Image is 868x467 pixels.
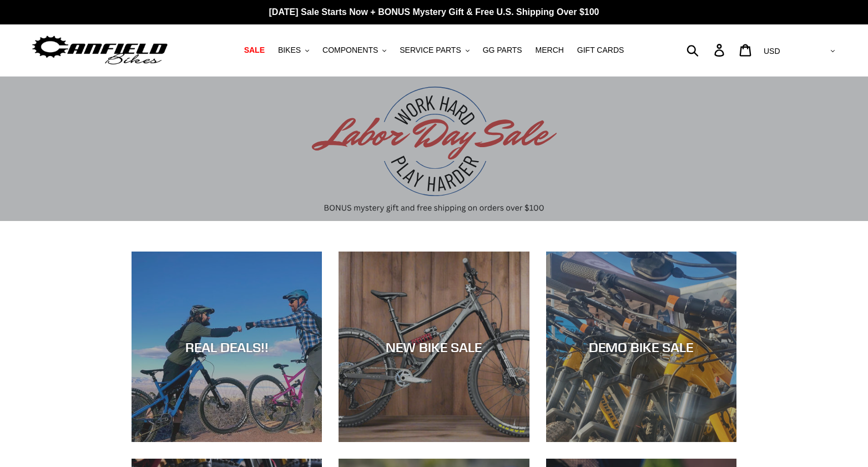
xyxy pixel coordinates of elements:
[546,339,736,355] div: DEMO BIKE SALE
[317,43,392,58] button: COMPONENTS
[536,46,564,55] span: MERCH
[693,38,721,62] input: Search
[339,252,529,442] a: NEW BIKE SALE
[477,43,528,58] a: GG PARTS
[530,43,569,58] a: MERCH
[577,46,624,55] span: GIFT CARDS
[322,46,378,55] span: COMPONENTS
[339,339,529,355] div: NEW BIKE SALE
[278,46,301,55] span: BIKES
[546,252,736,442] a: DEMO BIKE SALE
[239,43,270,58] a: SALE
[31,33,169,68] img: Canfield Bikes
[132,339,322,355] div: REAL DEALS!!
[272,43,315,58] button: BIKES
[483,46,522,55] span: GG PARTS
[394,43,475,58] button: SERVICE PARTS
[244,46,265,55] span: SALE
[400,46,461,55] span: SERVICE PARTS
[572,43,630,58] a: GIFT CARDS
[132,252,322,442] a: REAL DEALS!!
